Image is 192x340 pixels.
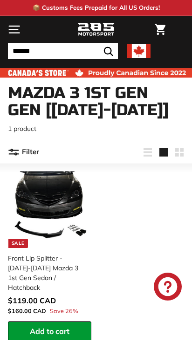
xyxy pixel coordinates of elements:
img: Logo_285_Motorsport_areodynamics_components [77,22,115,38]
a: Sale 2008 mazdaspeed 3 front lip Front Lip Splitter - [DATE]-[DATE] Mazda 3 1st Gen Sedan / Hatch... [8,168,91,321]
a: Cart [150,16,170,43]
span: Add to cart [30,327,69,336]
div: Sale [8,239,28,248]
p: 📦 Customs Fees Prepaid for All US Orders! [33,3,160,13]
button: Filter [8,141,39,163]
img: 2008 mazdaspeed 3 front lip [11,171,88,248]
p: 1 product [8,124,184,134]
div: Front Lip Splitter - [DATE]-[DATE] Mazda 3 1st Gen Sedan / Hatchback [8,254,86,293]
span: Save 26% [50,307,78,315]
inbox-online-store-chat: Shopify online store chat [151,273,185,303]
span: $119.00 CAD [8,296,56,305]
span: $160.00 CAD [8,307,46,314]
h1: Mazda 3 1st Gen Gen [[DATE]-[DATE]] [8,85,184,119]
input: Search [8,43,118,59]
